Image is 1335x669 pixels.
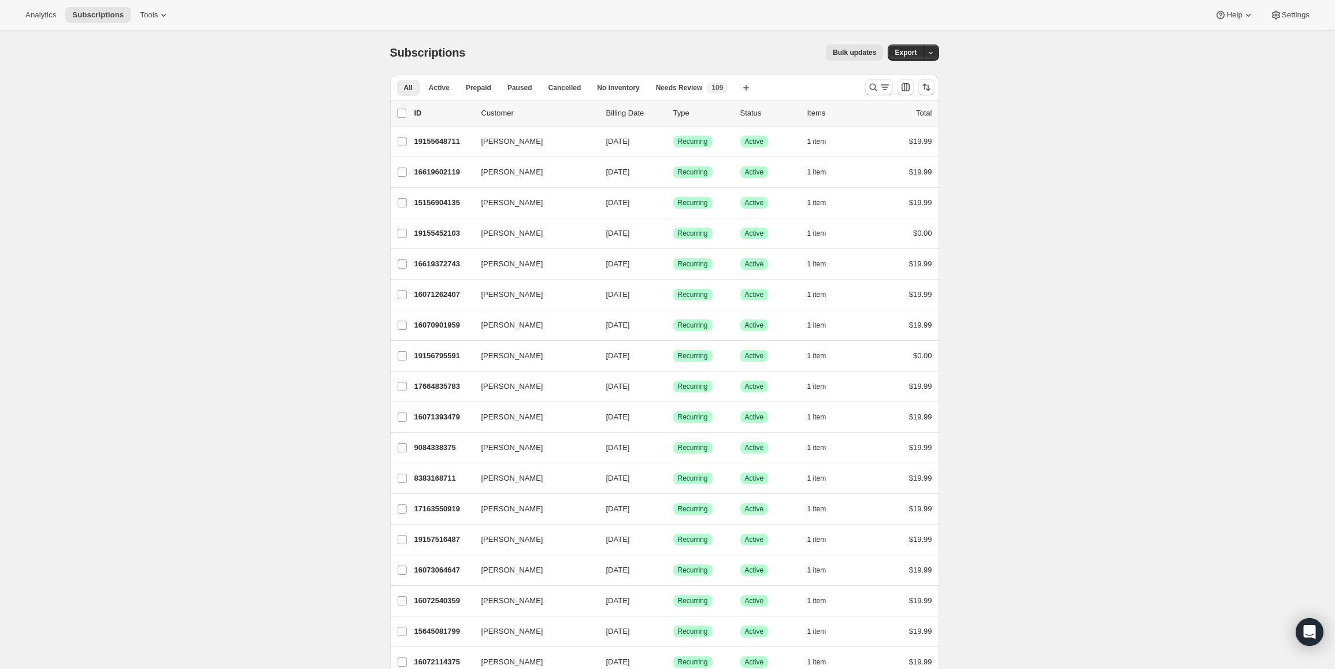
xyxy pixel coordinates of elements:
[414,532,932,548] div: 19157516487[PERSON_NAME][DATE]SuccessRecurringSuccessActive1 item$19.99
[745,596,764,605] span: Active
[25,10,56,20] span: Analytics
[414,350,472,362] p: 19156795591
[414,564,472,576] p: 16073064647
[807,164,839,180] button: 1 item
[474,316,590,335] button: [PERSON_NAME]
[909,566,932,574] span: $19.99
[414,593,932,609] div: 16072540359[PERSON_NAME][DATE]SuccessRecurringSuccessActive1 item$19.99
[807,256,839,272] button: 1 item
[909,382,932,391] span: $19.99
[807,133,839,150] button: 1 item
[481,656,543,668] span: [PERSON_NAME]
[474,592,590,610] button: [PERSON_NAME]
[807,532,839,548] button: 1 item
[481,289,543,300] span: [PERSON_NAME]
[807,627,826,636] span: 1 item
[1226,10,1242,20] span: Help
[390,46,466,59] span: Subscriptions
[678,627,708,636] span: Recurring
[414,256,932,272] div: 16619372743[PERSON_NAME][DATE]SuccessRecurringSuccessActive1 item$19.99
[909,474,932,482] span: $19.99
[678,382,708,391] span: Recurring
[913,229,932,237] span: $0.00
[414,626,472,637] p: 15645081799
[606,229,630,237] span: [DATE]
[414,656,472,668] p: 16072114375
[481,166,543,178] span: [PERSON_NAME]
[414,195,932,211] div: 15156904135[PERSON_NAME][DATE]SuccessRecurringSuccessActive1 item$19.99
[606,412,630,421] span: [DATE]
[745,137,764,146] span: Active
[481,228,543,239] span: [PERSON_NAME]
[678,168,708,177] span: Recurring
[678,351,708,360] span: Recurring
[745,504,764,514] span: Active
[807,107,865,119] div: Items
[807,225,839,241] button: 1 item
[65,7,131,23] button: Subscriptions
[745,566,764,575] span: Active
[481,626,543,637] span: [PERSON_NAME]
[1263,7,1317,23] button: Settings
[807,198,826,207] span: 1 item
[414,319,472,331] p: 16070901959
[481,442,543,454] span: [PERSON_NAME]
[606,321,630,329] span: [DATE]
[474,377,590,396] button: [PERSON_NAME]
[606,443,630,452] span: [DATE]
[807,470,839,486] button: 1 item
[678,412,708,422] span: Recurring
[909,443,932,452] span: $19.99
[826,44,883,61] button: Bulk updates
[807,562,839,578] button: 1 item
[678,474,708,483] span: Recurring
[414,381,472,392] p: 17664835783
[807,378,839,395] button: 1 item
[474,622,590,641] button: [PERSON_NAME]
[606,382,630,391] span: [DATE]
[548,83,581,92] span: Cancelled
[745,351,764,360] span: Active
[745,290,764,299] span: Active
[807,321,826,330] span: 1 item
[909,259,932,268] span: $19.99
[466,83,491,92] span: Prepaid
[807,317,839,333] button: 1 item
[606,596,630,605] span: [DATE]
[414,164,932,180] div: 16619602119[PERSON_NAME][DATE]SuccessRecurringSuccessActive1 item$19.99
[414,317,932,333] div: 16070901959[PERSON_NAME][DATE]SuccessRecurringSuccessActive1 item$19.99
[745,535,764,544] span: Active
[474,194,590,212] button: [PERSON_NAME]
[807,501,839,517] button: 1 item
[481,503,543,515] span: [PERSON_NAME]
[745,259,764,269] span: Active
[606,168,630,176] span: [DATE]
[481,595,543,607] span: [PERSON_NAME]
[807,351,826,360] span: 1 item
[1296,618,1323,646] div: Open Intercom Messenger
[606,535,630,544] span: [DATE]
[414,228,472,239] p: 19155452103
[745,321,764,330] span: Active
[807,657,826,667] span: 1 item
[673,107,731,119] div: Type
[414,409,932,425] div: 16071393479[PERSON_NAME][DATE]SuccessRecurringSuccessActive1 item$19.99
[429,83,450,92] span: Active
[913,351,932,360] span: $0.00
[745,627,764,636] span: Active
[807,535,826,544] span: 1 item
[895,48,917,57] span: Export
[807,593,839,609] button: 1 item
[474,347,590,365] button: [PERSON_NAME]
[807,168,826,177] span: 1 item
[481,534,543,545] span: [PERSON_NAME]
[807,382,826,391] span: 1 item
[414,136,472,147] p: 19155648711
[737,80,755,96] button: Create new view
[474,500,590,518] button: [PERSON_NAME]
[414,562,932,578] div: 16073064647[PERSON_NAME][DATE]SuccessRecurringSuccessActive1 item$19.99
[414,225,932,241] div: 19155452103[PERSON_NAME][DATE]SuccessRecurringSuccessActive1 item$0.00
[414,623,932,640] div: 15645081799[PERSON_NAME][DATE]SuccessRecurringSuccessActive1 item$19.99
[606,137,630,146] span: [DATE]
[414,289,472,300] p: 16071262407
